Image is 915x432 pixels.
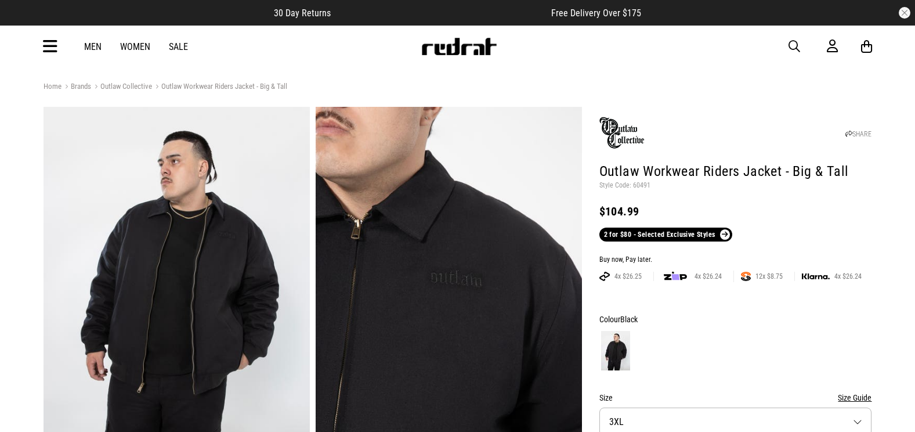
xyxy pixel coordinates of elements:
a: Sale [169,41,188,52]
span: 30 Day Returns [274,8,331,19]
div: $104.99 [599,204,872,218]
a: Outlaw Collective [91,82,152,93]
a: Brands [62,82,91,93]
img: zip [664,271,687,282]
img: Redrat logo [421,38,497,55]
div: Colour [599,312,872,326]
img: SPLITPAY [741,272,751,281]
h1: Outlaw Workwear Riders Jacket - Big & Tall [599,163,872,181]
span: 3XL [609,416,624,427]
img: Outlaw Collective [599,117,646,149]
span: 4x $26.24 [830,272,866,281]
a: Outlaw Workwear Riders Jacket - Big & Tall [152,82,287,93]
a: SHARE [845,130,871,138]
p: Style Code: 60491 [599,181,872,190]
img: Black [601,331,630,370]
span: Free Delivery Over $175 [551,8,641,19]
button: Size Guide [838,391,871,405]
a: Women [120,41,150,52]
a: Home [44,82,62,91]
iframe: Customer reviews powered by Trustpilot [354,7,528,19]
img: KLARNA [802,273,830,280]
span: 4x $26.25 [610,272,646,281]
span: 12x $8.75 [751,272,787,281]
span: 4x $26.24 [690,272,726,281]
a: Men [84,41,102,52]
div: Size [599,391,872,405]
span: Black [620,315,638,324]
img: AFTERPAY [599,272,610,281]
div: Buy now, Pay later. [599,255,872,265]
a: 2 for $80 - Selected Exclusive Styles [599,228,732,242]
